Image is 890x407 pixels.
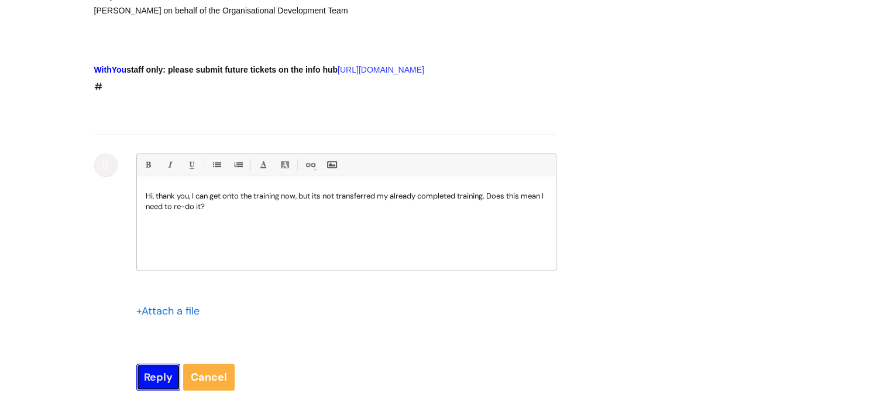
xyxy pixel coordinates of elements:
[231,158,245,172] a: 1. Ordered List (Ctrl-Shift-8)
[303,158,317,172] a: Link
[94,153,118,177] div: B
[94,65,127,74] span: WithYou
[140,158,155,172] a: Bold (Ctrl-B)
[183,364,235,391] a: Cancel
[136,302,207,320] div: Attach a file
[94,4,514,18] div: [PERSON_NAME] on behalf of the Organisational Development Team
[184,158,198,172] a: Underline(Ctrl-U)
[277,158,292,172] a: Back Color
[146,191,547,212] p: Hi, thank you, I can get onto the training now, but its not transferred my already completed trai...
[162,158,177,172] a: Italic (Ctrl-I)
[324,158,339,172] a: Insert Image...
[338,65,424,74] a: [URL][DOMAIN_NAME]
[136,364,180,391] input: Reply
[94,65,338,74] strong: staff only: please submit future tickets on the info hub
[209,158,224,172] a: • Unordered List (Ctrl-Shift-7)
[256,158,270,172] a: Font Color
